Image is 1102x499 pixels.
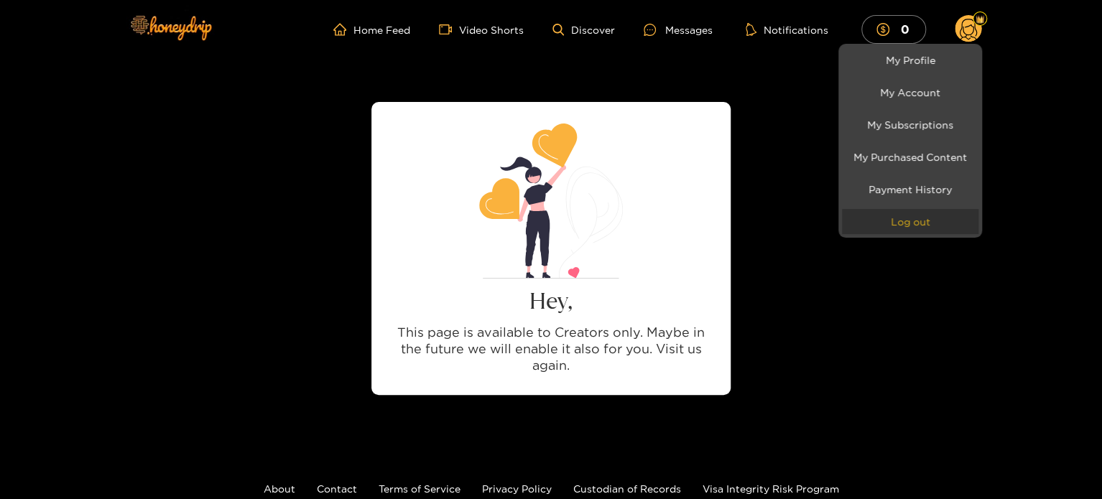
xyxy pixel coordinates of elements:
a: My Profile [842,47,978,73]
a: My Account [842,80,978,105]
button: Log out [842,209,978,234]
a: Payment History [842,177,978,202]
a: My Subscriptions [842,112,978,137]
a: My Purchased Content [842,144,978,169]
